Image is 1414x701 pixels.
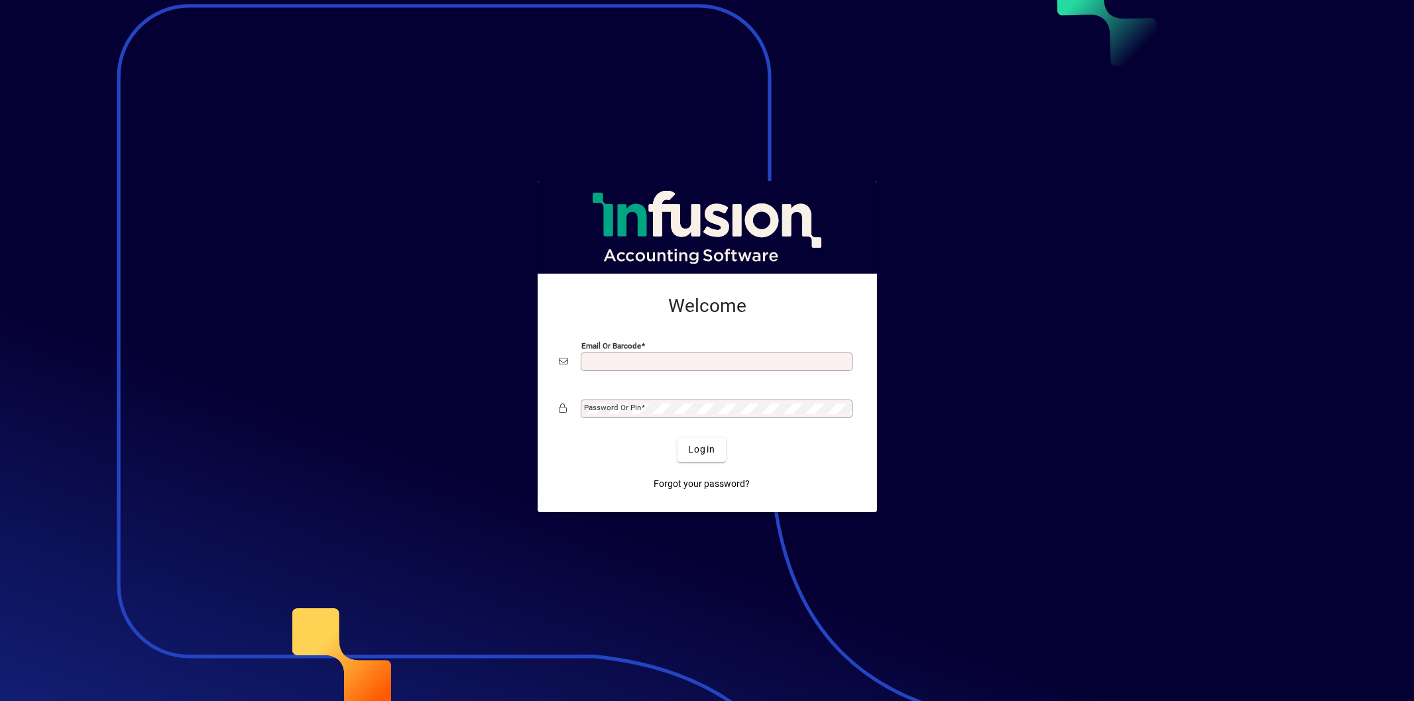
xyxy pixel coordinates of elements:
[584,403,641,412] mat-label: Password or Pin
[559,295,856,317] h2: Welcome
[654,477,750,491] span: Forgot your password?
[688,443,715,457] span: Login
[678,438,726,462] button: Login
[581,341,641,350] mat-label: Email or Barcode
[648,472,755,496] a: Forgot your password?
